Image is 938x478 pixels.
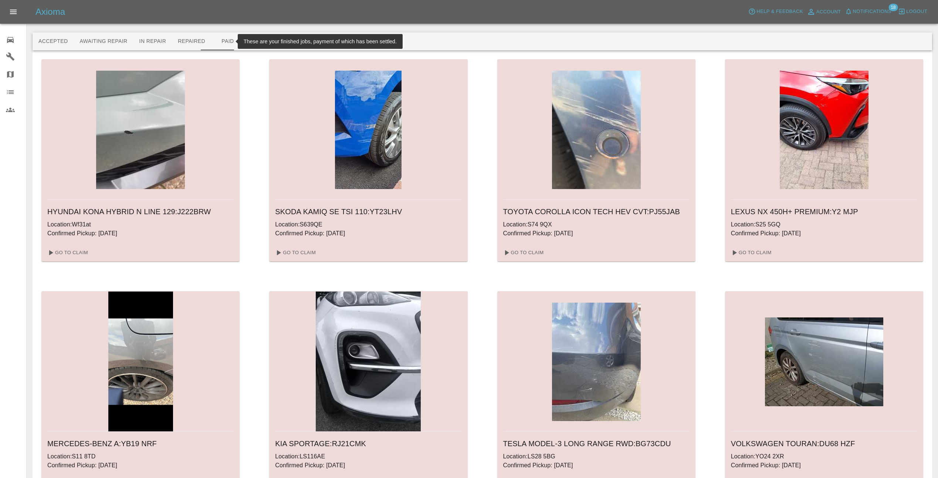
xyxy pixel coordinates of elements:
span: 18 [888,4,898,11]
a: Go To Claim [728,247,773,259]
h6: LEXUS NX 450H+ PREMIUM : Y2 MJP [731,206,917,218]
p: Confirmed Pickup: [DATE] [731,461,917,470]
span: Help & Feedback [756,7,803,16]
a: Go To Claim [44,247,90,259]
h6: VOLKSWAGEN TOURAN : DU68 HZF [731,438,917,450]
p: Location: YO24 2XR [731,452,917,461]
p: Location: Wf31at [47,220,234,229]
p: Confirmed Pickup: [DATE] [47,229,234,238]
p: Location: S639QE [275,220,461,229]
a: Go To Claim [272,247,318,259]
button: Notifications [843,6,893,17]
p: Location: S74 9QX [503,220,690,229]
button: Logout [896,6,929,17]
h6: HYUNDAI KONA HYBRID N LINE 129 : J222BRW [47,206,234,218]
h6: MERCEDES-BENZ A : YB19 NRF [47,438,234,450]
p: Location: S25 5GQ [731,220,917,229]
button: Repaired [172,33,211,50]
button: Open drawer [4,3,22,21]
h6: KIA SPORTAGE : RJ21CMK [275,438,461,450]
p: Location: S11 8TD [47,452,234,461]
p: Confirmed Pickup: [DATE] [275,229,461,238]
p: Location: LS28 5BG [503,452,690,461]
p: Location: LS116AE [275,452,461,461]
p: Confirmed Pickup: [DATE] [731,229,917,238]
button: Awaiting Repair [74,33,133,50]
h5: Axioma [35,6,65,18]
button: In Repair [133,33,172,50]
button: Help & Feedback [746,6,805,17]
a: Go To Claim [500,247,546,259]
button: Paid [211,33,244,50]
p: Confirmed Pickup: [DATE] [275,461,461,470]
p: Confirmed Pickup: [DATE] [503,229,690,238]
h6: TESLA MODEL-3 LONG RANGE RWD : BG73CDU [503,438,690,450]
h6: SKODA KAMIQ SE TSI 110 : YT23LHV [275,206,461,218]
span: Account [816,8,841,16]
span: Notifications [853,7,891,16]
p: Confirmed Pickup: [DATE] [503,461,690,470]
button: Accepted [33,33,74,50]
span: Logout [906,7,927,16]
h6: TOYOTA COROLLA ICON TECH HEV CVT : PJ55JAB [503,206,690,218]
p: Confirmed Pickup: [DATE] [47,461,234,470]
a: Account [805,6,843,18]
